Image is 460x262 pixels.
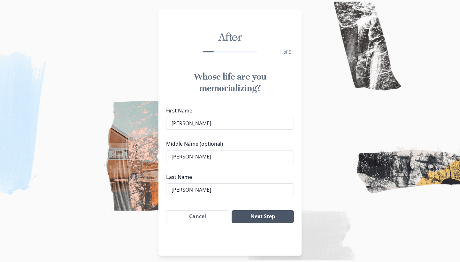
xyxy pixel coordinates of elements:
[232,210,294,223] button: Next Step
[166,140,290,148] label: Middle Name (optional)
[166,173,290,181] label: Last Name
[280,49,291,55] span: 1 of 5
[166,71,294,94] h1: Whose life are you memorializing?
[166,107,290,114] label: First Name
[166,210,229,223] button: Cancel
